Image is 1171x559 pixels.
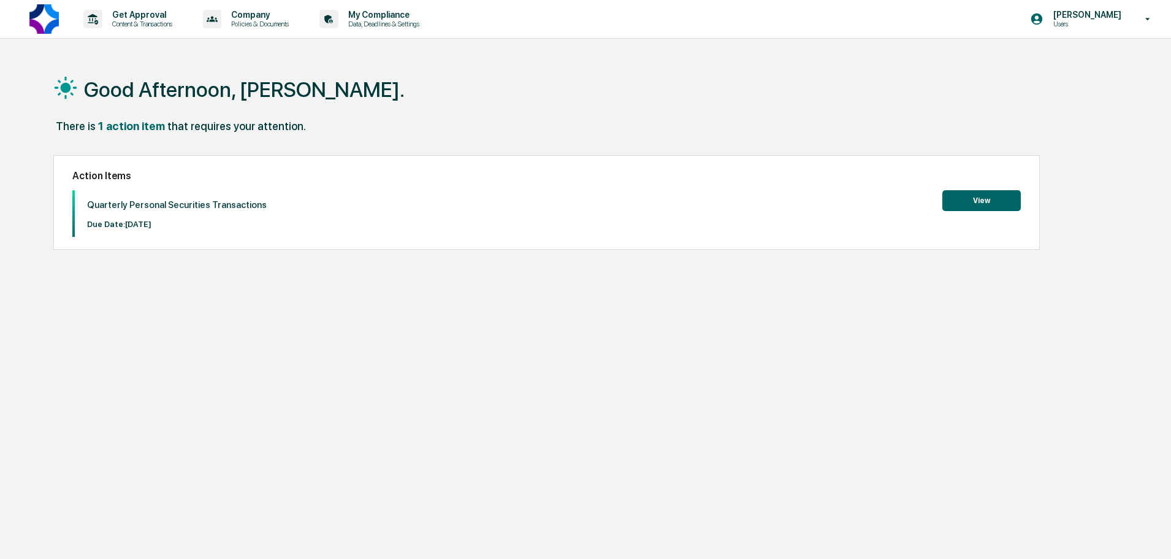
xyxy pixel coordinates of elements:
[87,220,267,229] p: Due Date: [DATE]
[167,120,306,133] div: that requires your attention.
[98,120,165,133] div: 1 action item
[942,190,1021,211] button: View
[102,20,178,28] p: Content & Transactions
[1043,20,1127,28] p: Users
[221,20,295,28] p: Policies & Documents
[338,10,425,20] p: My Compliance
[87,199,267,210] p: Quarterly Personal Securities Transactions
[102,10,178,20] p: Get Approval
[84,77,405,102] h1: Good Afternoon, [PERSON_NAME].
[56,120,96,133] div: There is
[942,194,1021,206] a: View
[29,4,59,34] img: logo
[338,20,425,28] p: Data, Deadlines & Settings
[1043,10,1127,20] p: [PERSON_NAME]
[72,170,1021,182] h2: Action Items
[221,10,295,20] p: Company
